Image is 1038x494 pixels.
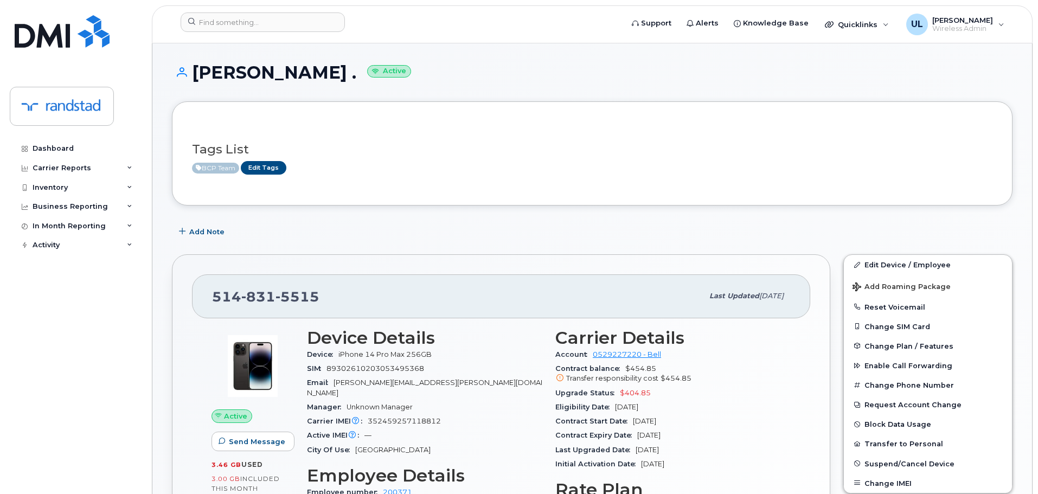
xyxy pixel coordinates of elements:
span: Active [224,411,247,421]
span: Active [192,163,239,174]
span: [DATE] [637,431,661,439]
span: Last Upgraded Date [555,446,636,454]
span: [DATE] [615,403,638,411]
span: Manager [307,403,347,411]
span: Email [307,378,334,387]
span: Eligibility Date [555,403,615,411]
span: Enable Call Forwarding [864,362,952,370]
span: Device [307,350,338,358]
span: SIM [307,364,326,373]
span: Upgrade Status [555,389,620,397]
button: Send Message [212,432,294,451]
span: 5515 [275,288,319,305]
span: Transfer responsibility cost [566,374,658,382]
h3: Carrier Details [555,328,791,348]
span: 3.00 GB [212,475,240,483]
span: Initial Activation Date [555,460,641,468]
small: Active [367,65,411,78]
span: 3.46 GB [212,461,241,469]
button: Suspend/Cancel Device [844,454,1012,473]
button: Change Plan / Features [844,336,1012,356]
h3: Tags List [192,143,992,156]
button: Block Data Usage [844,414,1012,434]
span: Add Note [189,227,225,237]
span: Send Message [229,437,285,447]
span: 831 [241,288,275,305]
span: $454.85 [661,374,691,382]
span: Account [555,350,593,358]
span: [DATE] [641,460,664,468]
button: Enable Call Forwarding [844,356,1012,375]
button: Reset Voicemail [844,297,1012,317]
span: Contract Start Date [555,417,633,425]
span: Unknown Manager [347,403,413,411]
span: Change Plan / Features [864,342,953,350]
span: 514 [212,288,319,305]
h3: Device Details [307,328,542,348]
span: iPhone 14 Pro Max 256GB [338,350,432,358]
span: — [364,431,371,439]
button: Change SIM Card [844,317,1012,336]
span: Last updated [709,292,759,300]
span: Add Roaming Package [853,283,951,293]
a: Edit Device / Employee [844,255,1012,274]
span: 89302610203053495368 [326,364,424,373]
span: $404.85 [620,389,651,397]
button: Add Roaming Package [844,275,1012,297]
span: [PERSON_NAME][EMAIL_ADDRESS][PERSON_NAME][DOMAIN_NAME] [307,378,542,396]
span: $454.85 [555,364,791,384]
button: Transfer to Personal [844,434,1012,453]
a: Edit Tags [241,161,286,175]
span: Contract balance [555,364,625,373]
h1: [PERSON_NAME] . [172,63,1013,82]
button: Change Phone Number [844,375,1012,395]
span: included this month [212,474,280,492]
img: image20231002-3703462-by0d28.jpeg [220,333,285,399]
span: Contract Expiry Date [555,431,637,439]
span: [GEOGRAPHIC_DATA] [355,446,431,454]
span: 352459257118812 [368,417,441,425]
button: Add Note [172,222,234,241]
a: 0529227220 - Bell [593,350,661,358]
span: Active IMEI [307,431,364,439]
span: [DATE] [633,417,656,425]
span: Carrier IMEI [307,417,368,425]
button: Request Account Change [844,395,1012,414]
span: used [241,460,263,469]
span: Suspend/Cancel Device [864,459,954,467]
h3: Employee Details [307,466,542,485]
span: City Of Use [307,446,355,454]
span: [DATE] [759,292,784,300]
span: [DATE] [636,446,659,454]
button: Change IMEI [844,473,1012,493]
